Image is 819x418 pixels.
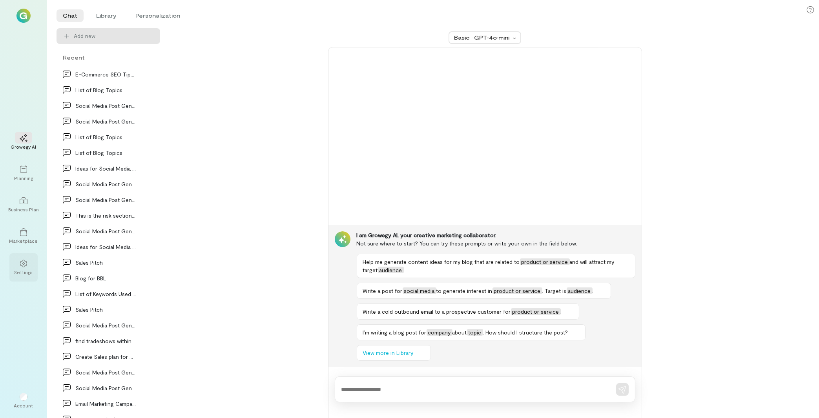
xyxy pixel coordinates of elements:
[561,308,562,315] span: .
[75,164,137,173] div: Ideas for Social Media about Company or Product
[75,353,137,361] div: Create Sales plan for my sales team focus on Pres…
[542,287,567,294] span: . Target is
[511,308,561,315] span: product or service
[75,368,137,376] div: Social Media Post Generation
[75,149,137,157] div: List of Blog Topics
[75,290,137,298] div: List of Keywords Used for Product Search
[8,206,39,213] div: Business Plan
[593,287,594,294] span: .
[9,128,38,156] a: Growegy AI
[75,117,137,125] div: Social Media Post Generation
[75,274,137,282] div: Blog for BBL
[357,283,611,299] button: Write a post forsocial mediato generate interest inproduct or service. Target isaudience.
[520,258,570,265] span: product or service
[15,269,33,275] div: Settings
[90,9,123,22] li: Library
[378,267,404,273] span: audience
[9,238,38,244] div: Marketplace
[75,180,137,188] div: Social Media Post Generation
[9,253,38,282] a: Settings
[454,34,511,42] div: Basic · GPT‑4o‑mini
[75,258,137,267] div: Sales Pitch
[363,258,520,265] span: Help me generate content ideas for my blog that are related to
[129,9,186,22] li: Personalization
[75,133,137,141] div: List of Blog Topics
[11,144,36,150] div: Growegy AI
[75,384,137,392] div: Social Media Post Generation
[75,321,137,329] div: Social Media Post Generation
[363,258,615,273] span: and will attract my target
[363,349,414,357] span: View more in Library
[357,254,635,278] button: Help me generate content ideas for my blog that are related toproduct or serviceand will attract ...
[363,308,511,315] span: Write a cold outbound email to a prospective customer for
[57,9,84,22] li: Chat
[74,32,95,40] span: Add new
[9,222,38,250] a: Marketplace
[75,70,137,78] div: E-Commerce SEO Tips and Tricks
[9,191,38,219] a: Business Plan
[483,329,568,336] span: . How should I structure the post?
[75,305,137,314] div: Sales Pitch
[75,337,137,345] div: find tradeshows within 50 miles of [GEOGRAPHIC_DATA] for…
[57,53,160,62] div: Recent
[14,175,33,181] div: Planning
[75,86,137,94] div: List of Blog Topics
[357,231,635,239] div: I am Growegy AI, your creative marketing collaborator.
[9,159,38,187] a: Planning
[75,400,137,408] div: Email Marketing Campaign
[75,227,137,235] div: Social Media Post Generation
[363,329,427,336] span: I’m writing a blog post for
[357,345,431,361] button: View more in Library
[363,287,403,294] span: Write a post for
[404,267,405,273] span: .
[75,102,137,110] div: Social Media Post Generation
[75,196,137,204] div: Social Media Post Generation
[75,211,137,220] div: This is the risk section of my business plan: G…
[452,329,467,336] span: about
[75,243,137,251] div: Ideas for Social Media about Company or Product
[357,239,635,247] div: Not sure where to start? You can try these prompts or write your own in the field below.
[492,287,542,294] span: product or service
[357,324,586,340] button: I’m writing a blog post forcompanyabouttopic. How should I structure the post?
[357,304,579,320] button: Write a cold outbound email to a prospective customer forproduct or service.
[467,329,483,336] span: topic
[403,287,436,294] span: social media
[9,387,38,415] div: Account
[14,402,33,409] div: Account
[567,287,593,294] span: audience
[436,287,492,294] span: to generate interest in
[427,329,452,336] span: company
